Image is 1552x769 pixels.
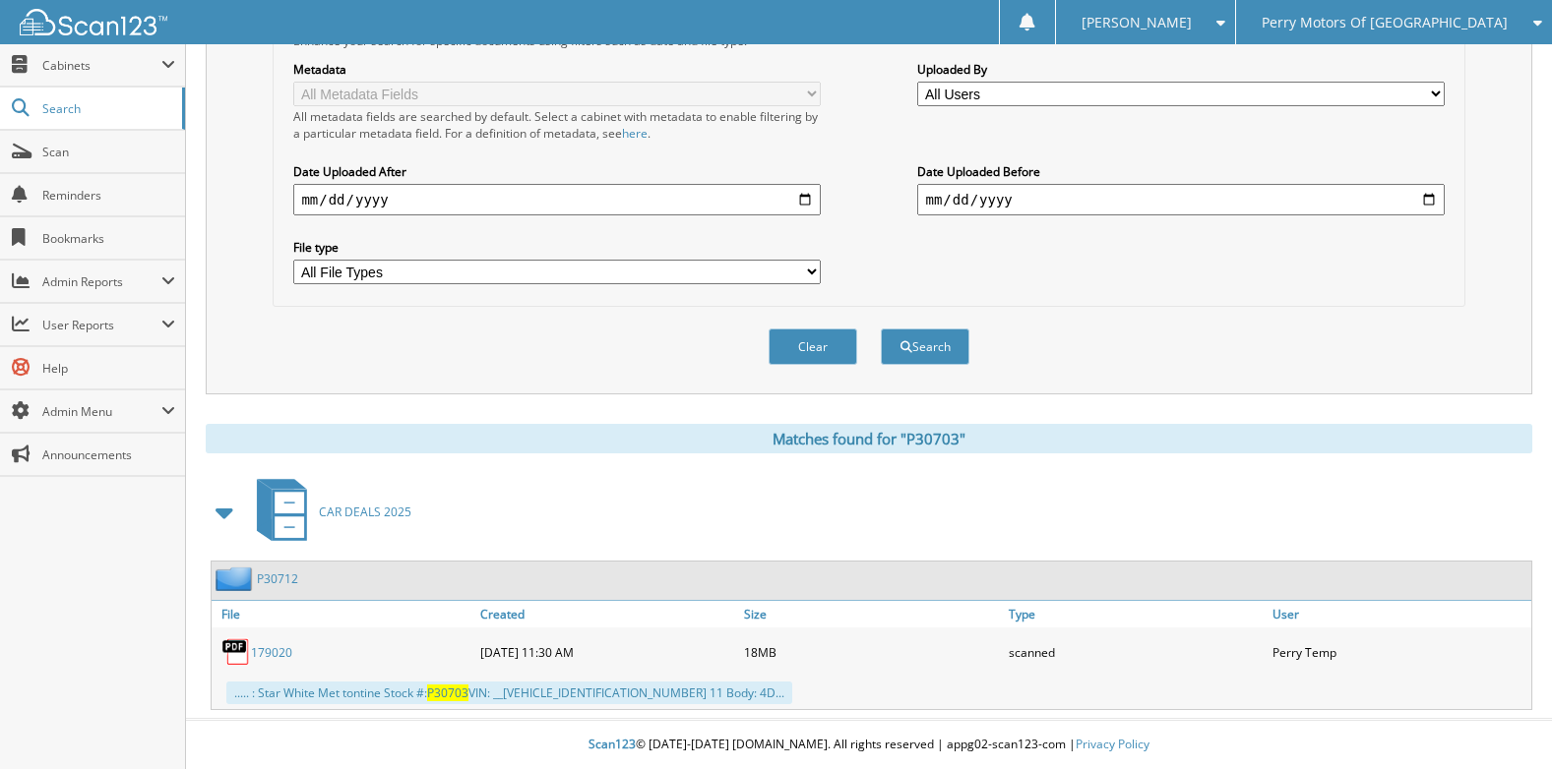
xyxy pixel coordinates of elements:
button: Clear [769,328,857,365]
div: All metadata fields are searched by default. Select a cabinet with metadata to enable filtering b... [293,108,820,142]
label: Metadata [293,61,820,78]
span: Announcements [42,446,175,463]
a: User [1268,601,1531,627]
span: Search [42,100,172,117]
span: Bookmarks [42,230,175,247]
span: Scan123 [589,736,636,752]
button: Search [881,328,969,365]
a: File [212,601,475,627]
span: [PERSON_NAME] [1082,17,1192,29]
span: Help [42,360,175,377]
input: start [293,184,820,215]
div: Perry Temp [1268,632,1531,672]
img: folder2.png [216,566,257,591]
span: Cabinets [42,57,161,74]
span: Scan [42,144,175,160]
a: Privacy Policy [1076,736,1149,752]
span: P30703 [427,684,468,701]
span: User Reports [42,317,161,333]
label: Uploaded By [917,61,1444,78]
span: Admin Menu [42,403,161,420]
a: CAR DEALS 2025 [245,473,411,551]
div: 18MB [739,632,1003,672]
a: Type [1004,601,1268,627]
span: Admin Reports [42,273,161,290]
img: scan123-logo-white.svg [20,9,167,35]
div: ..... : Star White Met tontine Stock #: VIN: __[VEHICLE_IDENTIFICATION_NUMBER] 11 Body: 4D... [226,681,792,704]
label: File type [293,239,820,256]
div: © [DATE]-[DATE] [DOMAIN_NAME]. All rights reserved | appg02-scan123-com | [186,721,1552,769]
label: Date Uploaded Before [917,163,1444,180]
div: [DATE] 11:30 AM [475,632,739,672]
label: Date Uploaded After [293,163,820,180]
a: Created [475,601,739,627]
span: Perry Motors Of [GEOGRAPHIC_DATA] [1262,17,1508,29]
div: Matches found for "P30703" [206,424,1532,453]
a: P30712 [257,570,298,587]
a: 179020 [251,644,292,661]
div: scanned [1004,632,1268,672]
input: end [917,184,1444,215]
span: Reminders [42,187,175,204]
iframe: Chat Widget [1454,675,1552,769]
a: here [622,125,648,142]
img: PDF.png [221,637,251,667]
a: Size [739,601,1003,627]
span: CAR DEALS 2025 [319,503,411,520]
